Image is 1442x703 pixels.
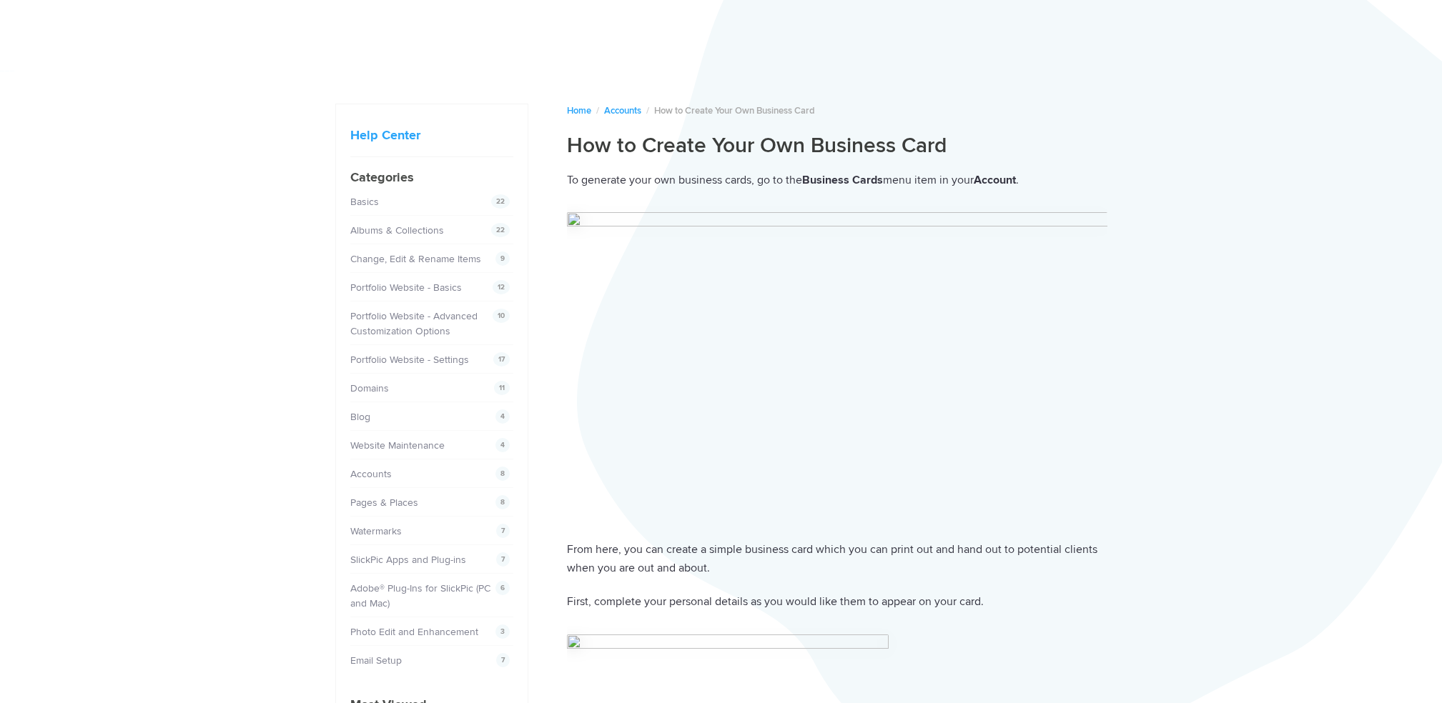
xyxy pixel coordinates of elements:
[350,654,402,667] a: Email Setup
[493,309,510,323] span: 10
[350,168,513,187] h4: Categories
[495,409,510,424] span: 4
[495,495,510,509] span: 8
[493,352,510,367] span: 17
[495,624,510,639] span: 3
[350,281,462,294] a: Portfolio Website - Basics
[496,653,510,667] span: 7
[974,173,1016,187] strong: Account
[495,581,510,595] span: 6
[495,467,510,481] span: 8
[350,582,490,609] a: Adobe® Plug-Ins for SlickPic (PC and Mac)
[567,592,1107,612] p: First, complete your personal details as you would like them to appear on your card.
[350,439,445,452] a: Website Maintenance
[350,525,402,537] a: Watermarks
[646,105,649,116] span: /
[350,554,466,566] a: SlickPic Apps and Plug-ins
[491,223,510,237] span: 22
[604,105,641,116] a: Accounts
[494,381,510,395] span: 11
[567,132,1107,159] h1: How to Create Your Own Business Card
[350,468,392,480] a: Accounts
[654,105,815,116] span: How to Create Your Own Business Card
[350,127,420,143] a: Help Center
[496,552,510,567] span: 7
[350,497,418,509] a: Pages & Places
[495,438,510,452] span: 4
[567,171,1107,190] p: To generate your own business cards, go to the menu item in your .
[350,382,389,394] a: Domains
[350,310,478,337] a: Portfolio Website - Advanced Customization Options
[596,105,599,116] span: /
[350,224,444,236] a: Albums & Collections
[567,105,591,116] a: Home
[495,251,510,266] span: 9
[350,411,370,423] a: Blog
[802,173,883,187] strong: Business Cards
[350,626,478,638] a: Photo Edit and Enhancement
[350,196,379,208] a: Basics
[493,280,510,294] span: 12
[350,354,469,366] a: Portfolio Website - Settings
[491,194,510,209] span: 22
[350,253,481,265] a: Change, Edit & Rename Items
[567,540,1107,578] p: From here, you can create a simple business card which you can print out and hand out to potentia...
[496,524,510,538] span: 7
